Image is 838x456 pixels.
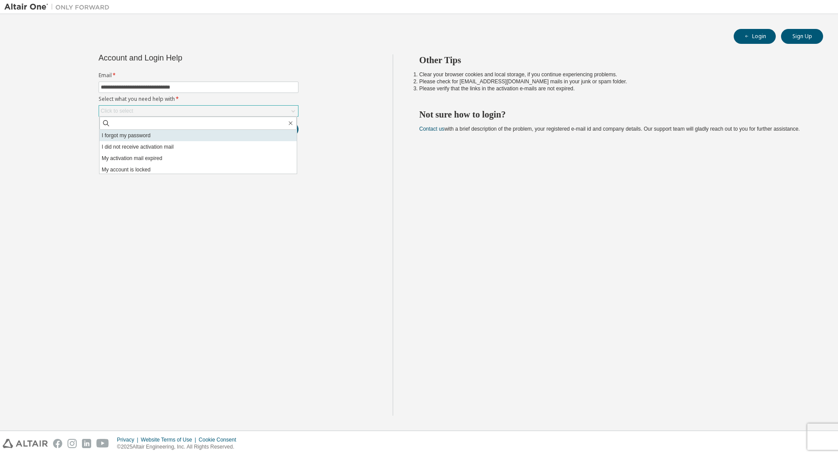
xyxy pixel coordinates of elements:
label: Select what you need help with [99,96,298,103]
label: Email [99,72,298,79]
div: Click to select [99,106,298,116]
h2: Not sure how to login? [419,109,808,120]
img: linkedin.svg [82,439,91,448]
span: with a brief description of the problem, your registered e-mail id and company details. Our suppo... [419,126,800,132]
div: Account and Login Help [99,54,259,61]
p: © 2025 Altair Engineering, Inc. All Rights Reserved. [117,443,241,451]
button: Sign Up [781,29,823,44]
li: Please verify that the links in the activation e-mails are not expired. [419,85,808,92]
img: instagram.svg [67,439,77,448]
div: Cookie Consent [199,436,241,443]
li: Please check for [EMAIL_ADDRESS][DOMAIN_NAME] mails in your junk or spam folder. [419,78,808,85]
li: Clear your browser cookies and local storage, if you continue experiencing problems. [419,71,808,78]
li: I forgot my password [99,130,297,141]
img: Altair One [4,3,114,11]
h2: Other Tips [419,54,808,66]
img: youtube.svg [96,439,109,448]
div: Website Terms of Use [141,436,199,443]
button: Login [734,29,776,44]
a: Contact us [419,126,444,132]
div: Click to select [101,107,133,114]
div: Privacy [117,436,141,443]
img: facebook.svg [53,439,62,448]
img: altair_logo.svg [3,439,48,448]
